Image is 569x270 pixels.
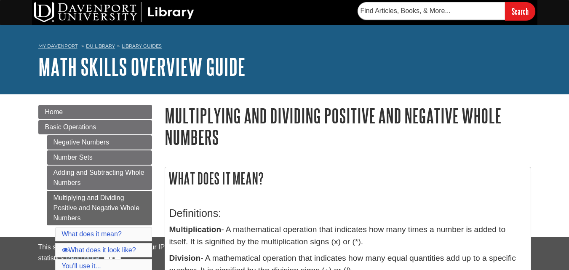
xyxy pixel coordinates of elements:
[86,43,115,49] a: DU Library
[38,105,152,119] a: Home
[169,207,526,219] h3: Definitions:
[62,230,122,238] a: What does it mean?
[47,166,152,190] a: Adding and Subtracting Whole Numbers
[122,43,162,49] a: Library Guides
[169,254,201,262] strong: Division
[165,105,531,148] h1: Multiplying and Dividing Positive and Negative Whole Numbers
[45,123,96,131] span: Basic Operations
[62,246,136,254] a: What does it look like?
[358,2,535,20] form: Searches DU Library's articles, books, and more
[47,191,152,225] a: Multiplying and Dividing Positive and Negative Whole Numbers
[45,108,63,115] span: Home
[47,135,152,150] a: Negative Numbers
[505,2,535,20] input: Search
[169,225,222,234] strong: Multiplication
[34,2,194,22] img: DU Library
[358,2,505,20] input: Find Articles, Books, & More...
[38,120,152,134] a: Basic Operations
[38,40,531,54] nav: breadcrumb
[169,224,526,248] p: - A mathematical operation that indicates how many times a number is added to itself. It is signi...
[165,167,531,190] h2: What does it mean?
[47,150,152,165] a: Number Sets
[38,53,246,80] a: Math Skills Overview Guide
[62,262,101,270] a: You'll use it...
[38,43,77,50] a: My Davenport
